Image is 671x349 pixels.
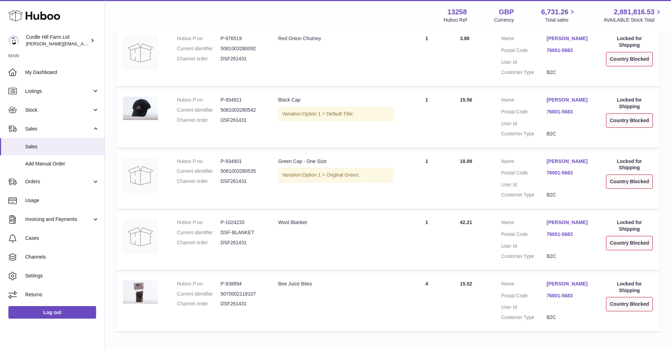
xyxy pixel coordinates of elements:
[547,219,592,226] a: [PERSON_NAME]
[278,158,394,165] div: Green Cap - One Size
[177,55,221,62] dt: Channel order
[221,300,264,307] dd: DSF261431
[177,117,221,124] dt: Channel order
[501,181,547,188] dt: User Id
[221,229,264,236] dd: DSF-BLANKET
[278,219,394,226] div: Wool Blanket
[221,158,264,165] dd: P-934901
[177,219,221,226] dt: Huboo P no
[501,304,547,311] dt: User Id
[606,236,653,250] div: Country Blocked
[177,291,221,297] dt: Current identifier
[401,90,453,148] td: 1
[547,231,592,238] a: 76001-5683
[545,17,576,23] span: Total sales
[460,97,472,103] span: 15.56
[547,131,592,137] dd: B2C
[606,35,653,49] div: Locked for Shipping
[501,59,547,66] dt: User Id
[26,34,89,47] div: Curdle Hill Farm Ltd
[547,292,592,299] a: 76001-5683
[494,17,514,23] div: Currency
[460,36,469,41] span: 3.88
[177,229,221,236] dt: Current identifier
[547,314,592,321] dd: B2C
[501,109,547,117] dt: Postal Code
[221,107,264,113] dd: 5061003280542
[604,17,663,23] span: AVAILABLE Stock Total
[123,158,158,193] img: no-photo.jpg
[501,192,547,198] dt: Customer Type
[547,35,592,42] a: [PERSON_NAME]
[25,273,99,279] span: Settings
[547,158,592,165] a: [PERSON_NAME]
[547,253,592,260] dd: B2C
[606,52,653,66] div: Country Blocked
[25,178,92,185] span: Orders
[501,219,547,228] dt: Name
[541,7,569,17] span: 6,731.26
[221,55,264,62] dd: DSF261431
[25,126,92,132] span: Sales
[541,7,577,23] a: 6,731.26 Total sales
[501,170,547,178] dt: Postal Code
[547,109,592,115] a: 76001-5683
[499,7,514,17] strong: GBP
[177,35,221,42] dt: Huboo P no
[177,178,221,185] dt: Channel order
[8,35,19,46] img: miranda@diddlysquatfarmshop.com
[547,47,592,54] a: 76001-5683
[501,47,547,55] dt: Postal Code
[123,219,158,254] img: no-photo.jpg
[606,281,653,294] div: Locked for Shipping
[278,97,394,103] div: Black Cap
[501,281,547,289] dt: Name
[278,281,394,287] div: Bee Juice Bites
[25,143,99,150] span: Sales
[177,300,221,307] dt: Channel order
[614,7,655,17] span: 2,881,816.53
[606,158,653,171] div: Locked for Shipping
[177,107,221,113] dt: Current identifier
[25,291,99,298] span: Returns
[547,97,592,103] a: [PERSON_NAME]
[547,281,592,287] a: [PERSON_NAME]
[460,158,472,164] span: 18.89
[501,158,547,166] dt: Name
[401,151,453,209] td: 1
[447,7,467,17] strong: 13258
[221,168,264,174] dd: 5061003280535
[443,17,467,23] div: Huboo Ref
[25,235,99,242] span: Cases
[547,69,592,76] dd: B2C
[25,69,99,76] span: My Dashboard
[25,197,99,204] span: Usage
[221,178,264,185] dd: DSF261431
[460,220,472,225] span: 42.21
[501,131,547,137] dt: Customer Type
[221,281,264,287] dd: P-938894
[221,97,264,103] dd: P-934921
[606,174,653,189] div: Country Blocked
[302,111,354,117] span: Option 1 = Default Title;
[401,274,453,332] td: 4
[123,35,158,70] img: no-photo.jpg
[278,107,394,121] div: Variation:
[501,97,547,105] dt: Name
[25,254,99,260] span: Channels
[501,292,547,301] dt: Postal Code
[177,158,221,165] dt: Huboo P no
[278,168,394,182] div: Variation:
[606,113,653,128] div: Country Blocked
[221,219,264,226] dd: P-1024233
[501,253,547,260] dt: Customer Type
[606,97,653,110] div: Locked for Shipping
[501,120,547,127] dt: User Id
[25,216,92,223] span: Invoicing and Payments
[221,117,264,124] dd: DSF261431
[501,69,547,76] dt: Customer Type
[177,281,221,287] dt: Huboo P no
[606,219,653,232] div: Locked for Shipping
[177,239,221,246] dt: Channel order
[25,107,92,113] span: Stock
